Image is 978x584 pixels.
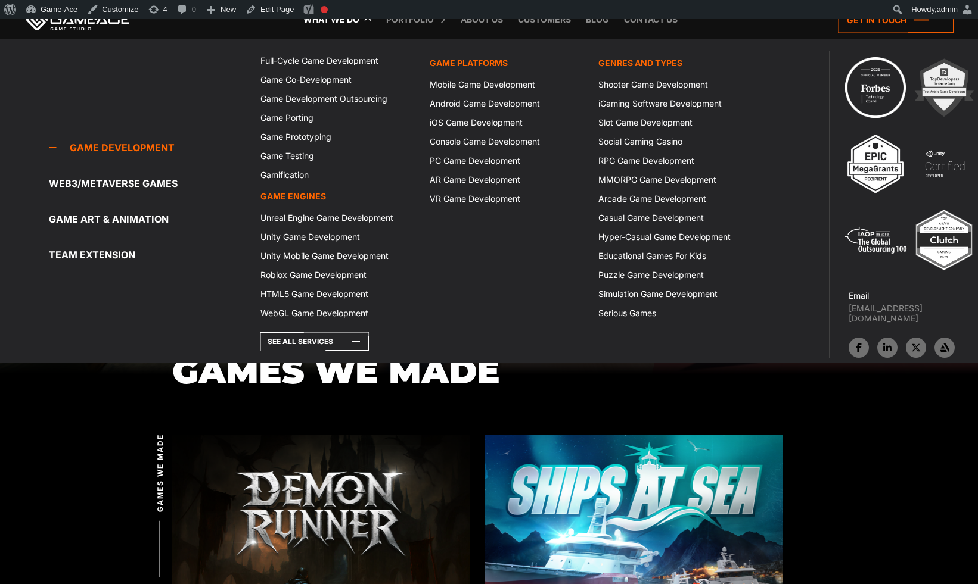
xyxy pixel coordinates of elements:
[591,285,760,304] a: Simulation Game Development
[423,113,591,132] a: iOS Game Development
[253,89,422,108] a: Game Development Outsourcing
[423,51,591,75] a: Game platforms
[49,207,244,231] a: Game Art & Animation
[172,352,807,390] h1: GAMES WE MADE
[49,136,244,160] a: Game development
[591,94,760,113] a: iGaming Software Development
[843,55,908,120] img: Technology council badge program ace 2025 game ace
[253,227,422,246] a: Unity Game Development
[591,132,760,151] a: Social Gaming Casino
[849,291,869,301] strong: Email
[843,131,908,196] img: 3
[49,171,244,195] a: Web3/Metaverse Games
[423,94,591,113] a: Android Game Development
[591,304,760,323] a: Serious Games
[591,189,760,208] a: Arcade Game Development
[253,70,422,89] a: Game Co-Development
[911,207,977,273] img: Top ar vr development company gaming 2025 game ace
[253,304,422,323] a: WebGL Game Development
[253,266,422,285] a: Roblox Game Development
[912,131,977,196] img: 4
[253,51,422,70] a: Full-Cycle Game Development
[591,266,760,285] a: Puzzle Game Development
[591,113,760,132] a: Slot Game Development
[253,185,422,208] a: Game Engines
[253,108,422,127] a: Game Porting
[423,132,591,151] a: Console Game Development
[423,75,591,94] a: Mobile Game Development
[253,165,422,185] a: Gamification
[155,434,166,512] span: GAMES WE MADE
[591,151,760,170] a: RPG Game Development
[423,170,591,189] a: AR Game Development
[911,55,977,120] img: 2
[423,189,591,208] a: VR Game Development
[260,332,369,351] a: See All Services
[253,285,422,304] a: HTML5 Game Development
[843,207,908,273] img: 5
[253,208,422,227] a: Unreal Engine Game Development
[849,303,978,323] a: [EMAIL_ADDRESS][DOMAIN_NAME]
[253,127,422,146] a: Game Prototyping
[423,151,591,170] a: PC Game Development
[838,7,954,33] a: Get in touch
[591,208,760,227] a: Casual Game Development
[591,51,760,75] a: Genres and Types
[321,6,328,13] div: Focus keyphrase not set
[253,246,422,266] a: Unity Mobile Game Development
[49,243,244,267] a: Team Extension
[591,170,760,189] a: MMORPG Game Development
[253,146,422,165] a: Game Testing
[591,75,760,94] a: Shooter Game Development
[937,5,958,14] span: admin
[591,246,760,266] a: Educational Games For Kids
[591,227,760,246] a: Hyper-Casual Game Development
